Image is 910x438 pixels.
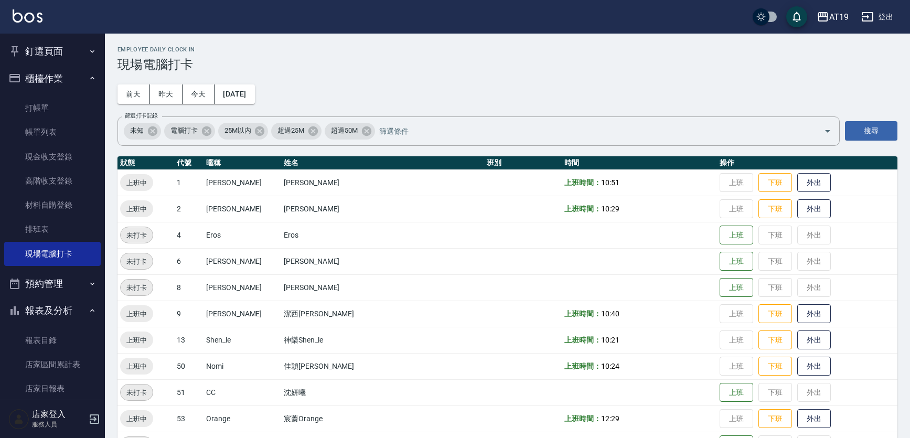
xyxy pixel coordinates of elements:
[717,156,897,170] th: 操作
[797,173,831,193] button: 外出
[4,297,101,324] button: 報表及分析
[720,226,753,245] button: 上班
[4,38,101,65] button: 釘選頁面
[117,46,897,53] h2: Employee Daily Clock In
[4,328,101,352] a: 報表目錄
[4,120,101,144] a: 帳單列表
[758,357,792,376] button: 下班
[281,274,484,301] td: [PERSON_NAME]
[218,125,258,136] span: 25M以內
[174,169,204,196] td: 1
[4,242,101,266] a: 現場電腦打卡
[564,178,601,187] b: 上班時間：
[720,252,753,271] button: 上班
[121,282,153,293] span: 未打卡
[564,336,601,344] b: 上班時間：
[125,112,158,120] label: 篩選打卡記錄
[720,383,753,402] button: 上班
[204,222,281,248] td: Eros
[215,84,254,104] button: [DATE]
[204,248,281,274] td: [PERSON_NAME]
[758,173,792,193] button: 下班
[4,169,101,193] a: 高階收支登錄
[117,156,174,170] th: 狀態
[720,278,753,297] button: 上班
[4,193,101,217] a: 材料自購登錄
[281,248,484,274] td: [PERSON_NAME]
[204,353,281,379] td: Nomi
[204,379,281,405] td: CC
[117,57,897,72] h3: 現場電腦打卡
[797,330,831,350] button: 外出
[281,327,484,353] td: 神樂Shen_le
[564,414,601,423] b: 上班時間：
[124,123,161,140] div: 未知
[4,145,101,169] a: 現金收支登錄
[4,352,101,377] a: 店家區間累計表
[204,405,281,432] td: Orange
[601,205,619,213] span: 10:29
[281,222,484,248] td: Eros
[174,156,204,170] th: 代號
[204,327,281,353] td: Shen_le
[121,256,153,267] span: 未打卡
[4,65,101,92] button: 櫃檯作業
[601,362,619,370] span: 10:24
[4,377,101,401] a: 店家日報表
[164,123,215,140] div: 電腦打卡
[120,204,153,215] span: 上班中
[174,353,204,379] td: 50
[271,125,311,136] span: 超過25M
[281,169,484,196] td: [PERSON_NAME]
[150,84,183,104] button: 昨天
[121,387,153,398] span: 未打卡
[8,409,29,430] img: Person
[120,361,153,372] span: 上班中
[121,230,153,241] span: 未打卡
[857,7,897,27] button: 登出
[601,309,619,318] span: 10:40
[758,199,792,219] button: 下班
[120,177,153,188] span: 上班中
[281,196,484,222] td: [PERSON_NAME]
[117,84,150,104] button: 前天
[786,6,807,27] button: save
[601,414,619,423] span: 12:29
[120,413,153,424] span: 上班中
[562,156,717,170] th: 時間
[218,123,269,140] div: 25M以內
[797,357,831,376] button: 外出
[281,379,484,405] td: 沈妍曦
[271,123,322,140] div: 超過25M
[4,96,101,120] a: 打帳單
[174,248,204,274] td: 6
[601,336,619,344] span: 10:21
[564,362,601,370] b: 上班時間：
[758,330,792,350] button: 下班
[120,308,153,319] span: 上班中
[325,123,375,140] div: 超過50M
[564,205,601,213] b: 上班時間：
[564,309,601,318] b: 上班時間：
[797,199,831,219] button: 外出
[164,125,204,136] span: 電腦打卡
[601,178,619,187] span: 10:51
[281,353,484,379] td: 佳穎[PERSON_NAME]
[32,420,85,429] p: 服務人員
[758,304,792,324] button: 下班
[183,84,215,104] button: 今天
[797,409,831,429] button: 外出
[13,9,42,23] img: Logo
[32,409,85,420] h5: 店家登入
[174,222,204,248] td: 4
[4,217,101,241] a: 排班表
[174,274,204,301] td: 8
[124,125,150,136] span: 未知
[4,270,101,297] button: 預約管理
[174,196,204,222] td: 2
[758,409,792,429] button: 下班
[204,156,281,170] th: 暱稱
[174,327,204,353] td: 13
[819,123,836,140] button: Open
[204,196,281,222] td: [PERSON_NAME]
